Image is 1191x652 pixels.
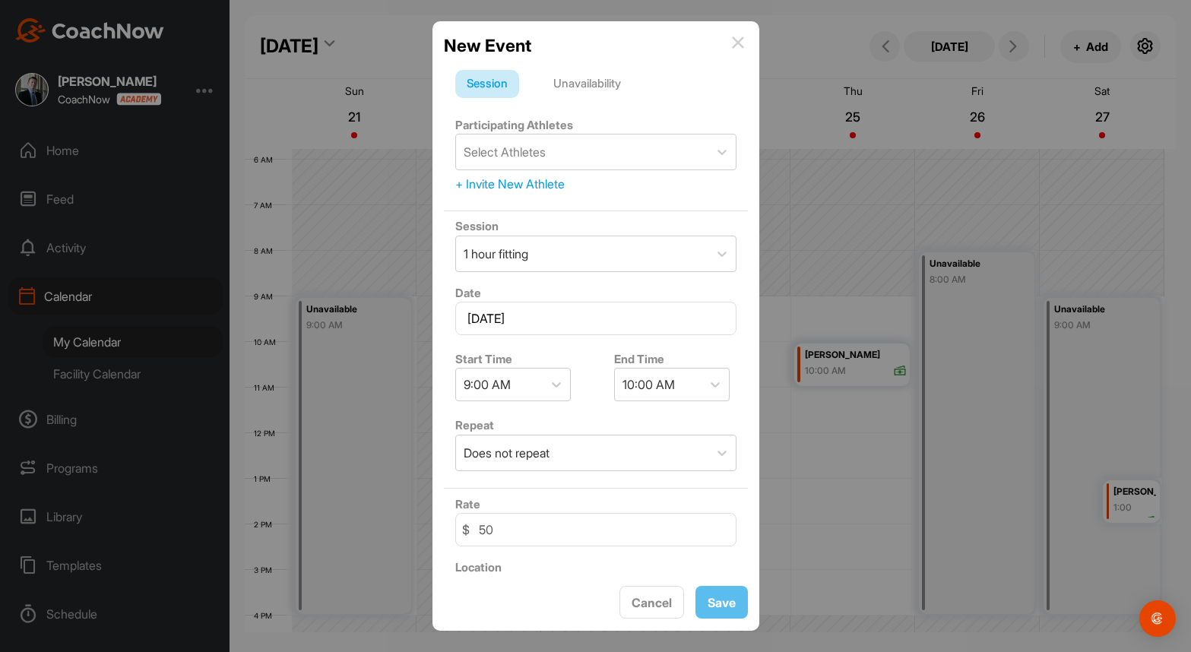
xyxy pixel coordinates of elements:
[455,70,519,99] div: Session
[455,352,512,366] label: Start Time
[732,36,744,49] img: info
[632,595,672,610] span: Cancel
[462,521,470,539] span: $
[708,595,736,610] span: Save
[542,70,632,99] div: Unavailability
[614,352,664,366] label: End Time
[455,513,736,546] input: 0
[455,560,502,574] label: Location
[455,219,499,233] label: Session
[1139,600,1176,637] div: Open Intercom Messenger
[464,375,511,394] div: 9:00 AM
[455,418,494,432] label: Repeat
[464,444,550,462] div: Does not repeat
[455,118,573,132] label: Participating Athletes
[464,143,546,161] div: Select Athletes
[455,302,736,335] input: Select Date
[455,497,480,511] label: Rate
[455,286,481,300] label: Date
[444,33,531,59] h2: New Event
[455,175,736,193] div: + Invite New Athlete
[695,586,748,619] button: Save
[619,586,684,619] button: Cancel
[464,245,528,263] div: 1 hour fitting
[622,375,675,394] div: 10:00 AM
